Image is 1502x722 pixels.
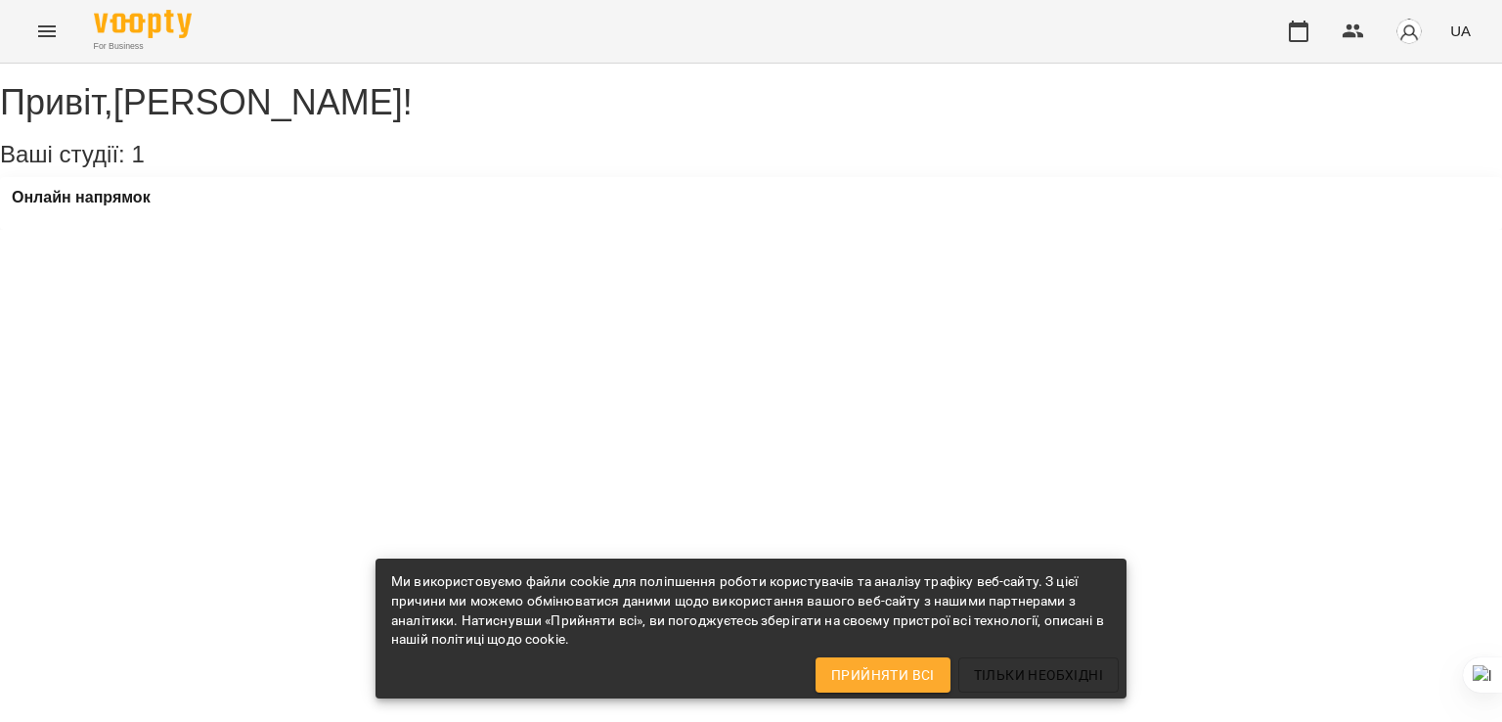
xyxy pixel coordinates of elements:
[1442,13,1479,49] button: UA
[94,40,192,53] span: For Business
[12,189,151,206] a: Онлайн напрямок
[1395,18,1423,45] img: avatar_s.png
[131,141,144,167] span: 1
[1450,21,1471,41] span: UA
[23,8,70,55] button: Menu
[94,10,192,38] img: Voopty Logo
